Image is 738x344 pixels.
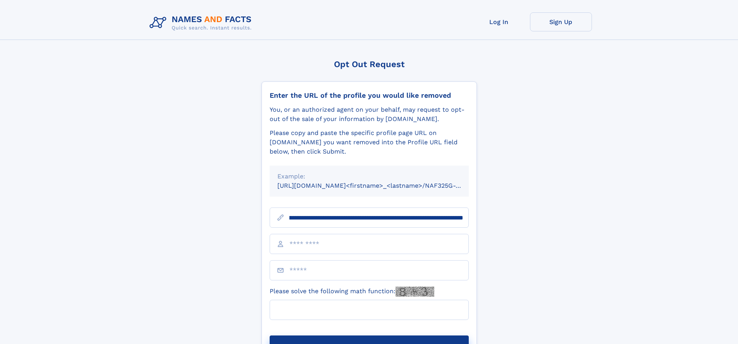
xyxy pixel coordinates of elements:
[270,105,469,124] div: You, or an authorized agent on your behalf, may request to opt-out of the sale of your informatio...
[261,59,477,69] div: Opt Out Request
[270,287,434,297] label: Please solve the following math function:
[270,91,469,100] div: Enter the URL of the profile you would like removed
[530,12,592,31] a: Sign Up
[468,12,530,31] a: Log In
[270,128,469,156] div: Please copy and paste the specific profile page URL on [DOMAIN_NAME] you want removed into the Pr...
[277,172,461,181] div: Example:
[277,182,483,189] small: [URL][DOMAIN_NAME]<firstname>_<lastname>/NAF325G-xxxxxxxx
[146,12,258,33] img: Logo Names and Facts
